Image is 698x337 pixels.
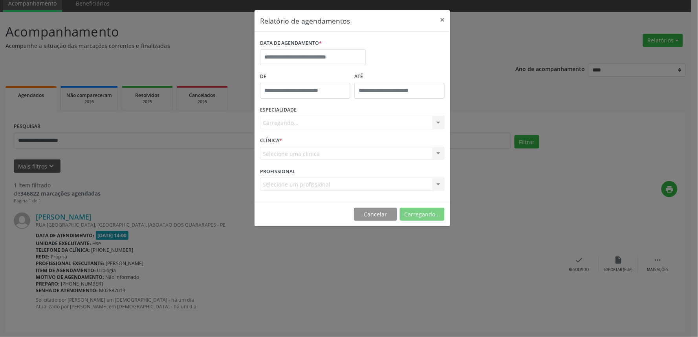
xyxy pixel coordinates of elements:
[400,208,445,221] button: Carregando...
[354,71,445,83] label: ATÉ
[260,165,295,178] label: PROFISSIONAL
[260,37,322,49] label: DATA DE AGENDAMENTO
[260,104,297,116] label: ESPECIALIDADE
[434,10,450,29] button: Close
[260,135,282,147] label: CLÍNICA
[260,16,350,26] h5: Relatório de agendamentos
[260,71,350,83] label: De
[354,208,397,221] button: Cancelar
